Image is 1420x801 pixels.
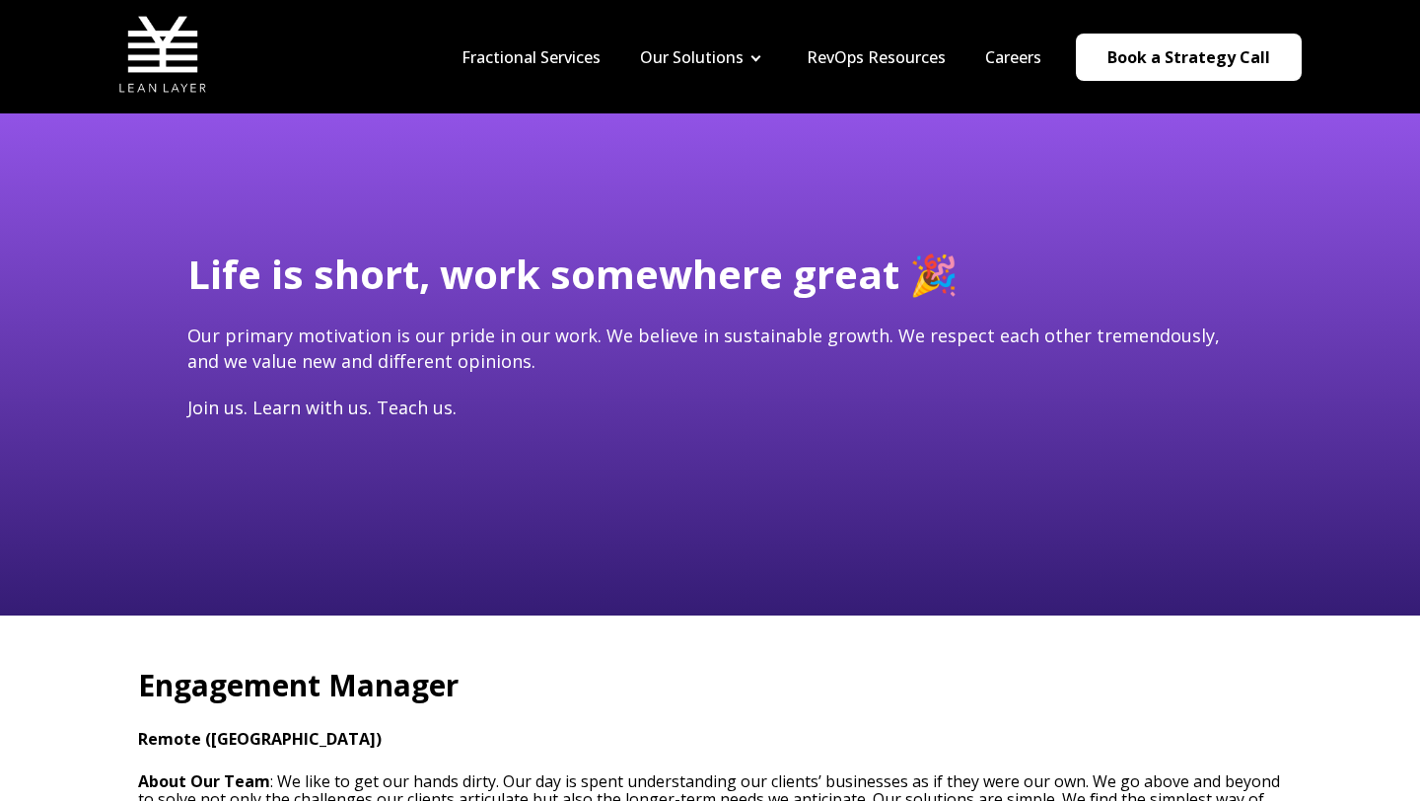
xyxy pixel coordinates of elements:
strong: About Our Team [138,770,270,792]
a: Our Solutions [640,46,744,68]
span: Our primary motivation is our pride in our work. We believe in sustainable growth. We respect eac... [187,324,1220,372]
a: Careers [985,46,1041,68]
div: Navigation Menu [442,46,1061,68]
a: Book a Strategy Call [1076,34,1302,81]
span: Life is short, work somewhere great 🎉 [187,247,958,301]
span: Join us. Learn with us. Teach us. [187,396,457,419]
img: Lean Layer Logo [118,10,207,99]
a: RevOps Resources [807,46,946,68]
a: Fractional Services [461,46,601,68]
strong: Remote ([GEOGRAPHIC_DATA]) [138,728,382,750]
h2: Engagement Manager [138,665,1282,706]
